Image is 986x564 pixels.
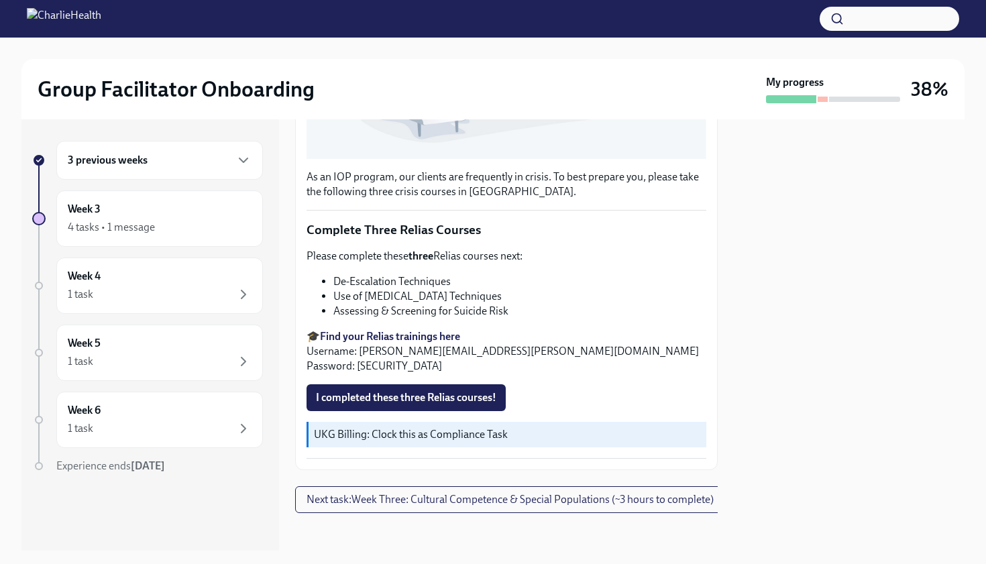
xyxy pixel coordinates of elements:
div: 4 tasks • 1 message [68,220,155,235]
p: Complete Three Relias Courses [307,221,706,239]
p: Please complete these Relias courses next: [307,249,706,264]
h2: Group Facilitator Onboarding [38,76,315,103]
p: UKG Billing: Clock this as Compliance Task [314,427,701,442]
h3: 38% [911,77,948,101]
div: 3 previous weeks [56,141,263,180]
li: Assessing & Screening for Suicide Risk [333,304,706,319]
h6: Week 4 [68,269,101,284]
h6: Week 6 [68,403,101,418]
div: 1 task [68,354,93,369]
p: As an IOP program, our clients are frequently in crisis. To best prepare you, please take the fol... [307,170,706,199]
a: Week 51 task [32,325,263,381]
h6: Week 5 [68,336,101,351]
span: I completed these three Relias courses! [316,391,496,404]
a: Week 34 tasks • 1 message [32,190,263,247]
strong: [DATE] [131,459,165,472]
button: I completed these three Relias courses! [307,384,506,411]
strong: My progress [766,75,824,90]
h6: Week 3 [68,202,101,217]
li: Use of [MEDICAL_DATA] Techniques [333,289,706,304]
strong: three [408,249,433,262]
li: De-Escalation Techniques [333,274,706,289]
a: Week 41 task [32,258,263,314]
a: Find your Relias trainings here [320,330,460,343]
span: Next task : Week Three: Cultural Competence & Special Populations (~3 hours to complete) [307,493,714,506]
span: Experience ends [56,459,165,472]
h6: 3 previous weeks [68,153,148,168]
div: 1 task [68,287,93,302]
p: 🎓 Username: [PERSON_NAME][EMAIL_ADDRESS][PERSON_NAME][DOMAIN_NAME] Password: [SECURITY_DATA] [307,329,706,374]
button: Next task:Week Three: Cultural Competence & Special Populations (~3 hours to complete) [295,486,725,513]
a: Week 61 task [32,392,263,448]
img: CharlieHealth [27,8,101,30]
div: 1 task [68,421,93,436]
